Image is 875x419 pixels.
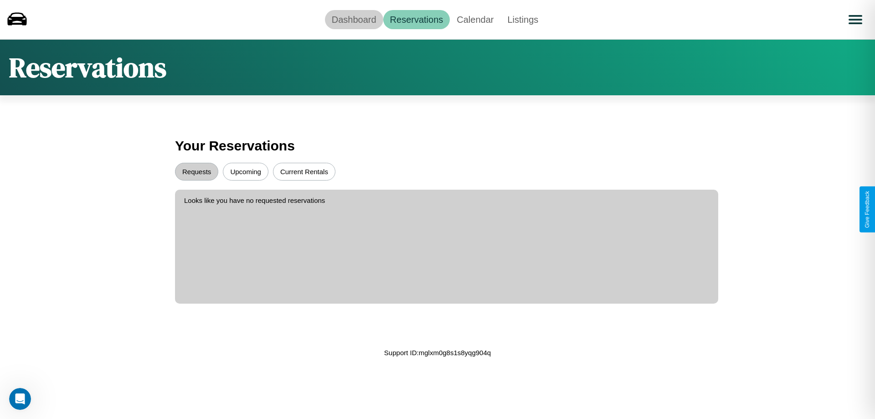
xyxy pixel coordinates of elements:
[864,191,870,228] div: Give Feedback
[384,347,491,359] p: Support ID: mglxm0g8s1s8yqg904q
[383,10,450,29] a: Reservations
[325,10,383,29] a: Dashboard
[843,7,868,32] button: Open menu
[175,163,218,181] button: Requests
[223,163,268,181] button: Upcoming
[184,194,709,207] p: Looks like you have no requested reservations
[9,49,166,86] h1: Reservations
[500,10,545,29] a: Listings
[175,134,700,158] h3: Your Reservations
[9,388,31,410] iframe: Intercom live chat
[273,163,335,181] button: Current Rentals
[450,10,500,29] a: Calendar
